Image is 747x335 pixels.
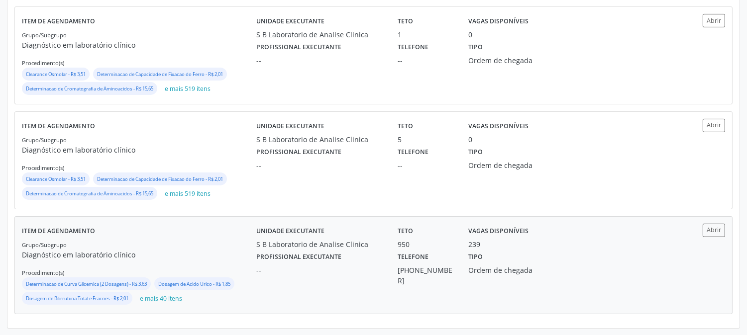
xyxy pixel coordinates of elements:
button: Abrir [703,119,725,132]
small: Determinacao de Curva Glicemica (2 Dosagens) - R$ 3,63 [26,281,147,287]
p: Diagnóstico em laboratório clínico [22,250,256,260]
div: 5 [398,134,454,145]
label: Tipo [468,40,483,55]
label: Profissional executante [256,250,341,265]
label: Unidade executante [256,119,324,134]
small: Determinacao de Capacidade de Fixacao do Ferro - R$ 2,01 [97,71,223,78]
div: -- [256,160,384,170]
div: 1 [398,29,454,40]
small: Determinacao de Capacidade de Fixacao do Ferro - R$ 2,01 [97,176,223,182]
label: Vagas disponíveis [468,14,529,29]
label: Telefone [398,145,428,160]
small: Procedimento(s) [22,164,64,171]
small: Dosagem de Bilirrubina Total e Fracoes - R$ 2,01 [26,295,128,302]
div: -- [256,265,384,275]
small: Dosagem de Acido Urico - R$ 1,85 [158,281,230,287]
label: Vagas disponíveis [468,224,529,239]
div: -- [398,55,454,66]
small: Procedimento(s) [22,269,64,276]
button: Abrir [703,14,725,27]
label: Unidade executante [256,224,324,239]
p: Diagnóstico em laboratório clínico [22,145,256,155]
div: S B Laboratorio de Analise Clinica [256,239,384,250]
div: [PHONE_NUMBER] [398,265,454,286]
div: S B Laboratorio de Analise Clinica [256,29,384,40]
label: Profissional executante [256,145,341,160]
div: 0 [468,134,472,145]
label: Item de agendamento [22,14,95,29]
p: Diagnóstico em laboratório clínico [22,40,256,50]
label: Tipo [468,250,483,265]
div: 950 [398,239,454,250]
label: Teto [398,224,413,239]
label: Item de agendamento [22,224,95,239]
small: Procedimento(s) [22,59,64,67]
small: Grupo/Subgrupo [22,136,67,144]
small: Grupo/Subgrupo [22,241,67,249]
label: Profissional executante [256,40,341,55]
small: Grupo/Subgrupo [22,31,67,39]
div: -- [256,55,384,66]
div: 239 [468,239,480,250]
button: Abrir [703,224,725,237]
label: Vagas disponíveis [468,119,529,134]
div: Ordem de chegada [468,265,560,275]
div: Ordem de chegada [468,55,560,66]
div: 0 [468,29,472,40]
label: Unidade executante [256,14,324,29]
div: -- [398,160,454,170]
button: e mais 519 itens [161,82,214,95]
small: Clearance Osmolar - R$ 3,51 [26,176,86,182]
label: Item de agendamento [22,119,95,134]
div: S B Laboratorio de Analise Clinica [256,134,384,145]
label: Tipo [468,145,483,160]
label: Teto [398,119,413,134]
button: e mais 40 itens [136,292,186,305]
div: Ordem de chegada [468,160,560,170]
label: Telefone [398,40,428,55]
label: Teto [398,14,413,29]
small: Determinacao de Cromatografia de Aminoacidos - R$ 15,65 [26,190,153,197]
button: e mais 519 itens [161,187,214,200]
label: Telefone [398,250,428,265]
small: Clearance Osmolar - R$ 3,51 [26,71,86,78]
small: Determinacao de Cromatografia de Aminoacidos - R$ 15,65 [26,85,153,92]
